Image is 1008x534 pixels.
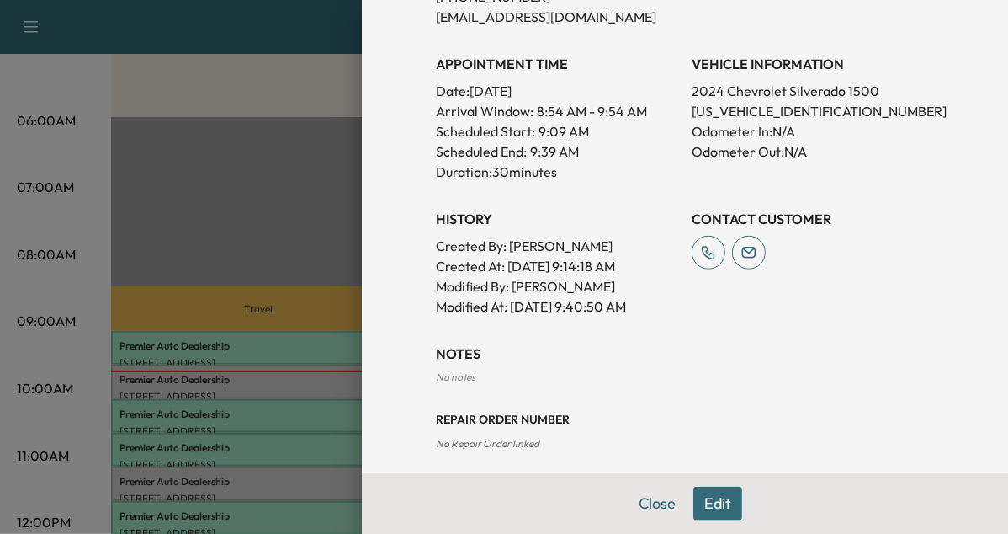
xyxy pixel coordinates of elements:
[436,209,678,229] h3: History
[538,121,589,142] p: 9:09 AM
[692,81,934,101] p: 2024 Chevrolet Silverado 1500
[693,487,742,521] button: Edit
[436,101,678,121] p: Arrival Window:
[692,101,934,121] p: [US_VEHICLE_IDENTIFICATION_NUMBER]
[436,236,678,256] p: Created By : [PERSON_NAME]
[628,487,687,521] button: Close
[692,54,934,74] h3: VEHICLE INFORMATION
[436,121,535,142] p: Scheduled Start:
[436,437,539,450] span: No Repair Order linked
[692,209,934,229] h3: CONTACT CUSTOMER
[692,142,934,162] p: Odometer Out: N/A
[436,162,678,182] p: Duration: 30 minutes
[436,7,678,27] p: [EMAIL_ADDRESS][DOMAIN_NAME]
[436,142,527,162] p: Scheduled End:
[436,344,934,364] h3: NOTES
[436,276,678,296] p: Modified By : [PERSON_NAME]
[436,81,678,101] p: Date: [DATE]
[436,54,678,74] h3: APPOINTMENT TIME
[436,296,678,317] p: Modified At : [DATE] 9:40:50 AM
[436,371,934,384] div: No notes
[530,142,579,162] p: 9:39 AM
[692,121,934,142] p: Odometer In: N/A
[436,256,678,276] p: Created At : [DATE] 9:14:18 AM
[537,101,647,121] span: 8:54 AM - 9:54 AM
[436,411,934,428] h3: Repair Order number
